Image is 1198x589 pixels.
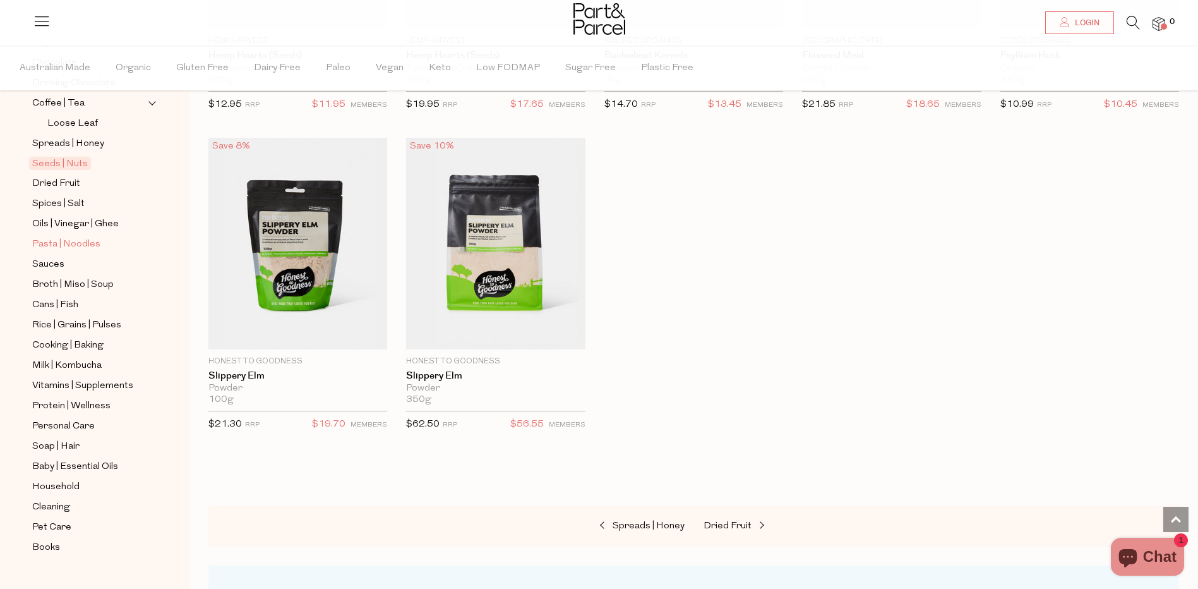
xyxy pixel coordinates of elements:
span: Milk | Kombucha [32,358,102,373]
a: Spreads | Honey [32,136,147,152]
span: Spreads | Honey [613,521,685,531]
small: RRP [443,102,457,109]
span: $10.45 [1104,97,1137,113]
span: Seeds | Nuts [29,157,91,170]
span: Spices | Salt [32,197,85,212]
span: Australian Made [20,46,90,90]
span: 100g [208,394,234,406]
small: RRP [245,422,260,428]
span: Soap | Hair [32,439,80,454]
small: RRP [641,102,656,109]
span: $21.85 [802,100,836,109]
a: Slippery Elm [208,370,387,382]
p: Honest to Goodness [406,356,585,367]
a: Seeds | Nuts [32,156,147,171]
small: MEMBERS [1142,102,1179,109]
span: Keto [429,46,451,90]
a: Loose Leaf [47,116,147,131]
span: Plastic Free [641,46,693,90]
a: Rice | Grains | Pulses [32,317,147,333]
span: $19.95 [406,100,440,109]
a: Dried Fruit [32,176,147,191]
span: $21.30 [208,420,242,429]
a: Slippery Elm [406,370,585,382]
span: Paleo [326,46,350,90]
span: Pet Care [32,520,71,535]
span: 0 [1166,16,1178,28]
a: Cleaning [32,499,147,515]
span: $12.95 [208,100,242,109]
div: Save 8% [208,138,254,155]
a: Baby | Essential Oils [32,459,147,475]
a: Dried Fruit [704,518,830,535]
span: Gluten Free [176,46,229,90]
p: Honest to Goodness [208,356,387,367]
span: $11.95 [312,97,345,113]
small: MEMBERS [746,102,783,109]
img: Slippery Elm [406,138,585,349]
a: Broth | Miso | Soup [32,277,147,293]
span: Loose Leaf [47,116,98,131]
span: Cooking | Baking [32,338,104,353]
span: Sauces [32,257,64,272]
a: Personal Care [32,418,147,434]
span: Dairy Free [254,46,301,90]
small: MEMBERS [350,422,387,428]
span: $56.55 [510,416,544,433]
small: RRP [1037,102,1051,109]
a: Milk | Kombucha [32,358,147,373]
span: $14.70 [604,100,638,109]
span: Low FODMAP [476,46,540,90]
span: Protein | Wellness [32,399,111,414]
a: Spreads | Honey [558,518,685,535]
span: Dried Fruit [32,176,80,191]
small: RRP [245,102,260,109]
a: Soap | Hair [32,439,147,454]
span: Household [32,480,80,495]
span: $17.65 [510,97,544,113]
a: Household [32,479,147,495]
a: Coffee | Tea [32,95,147,111]
small: MEMBERS [549,102,585,109]
span: $19.70 [312,416,345,433]
div: Save 10% [406,138,458,155]
a: Oils | Vinegar | Ghee [32,216,147,232]
span: Books [32,540,60,556]
img: Part&Parcel [573,3,625,35]
span: Cans | Fish [32,298,78,313]
div: Powder [208,383,387,394]
span: Organic [116,46,151,90]
span: Baby | Essential Oils [32,459,118,475]
button: Expand/Collapse Coffee | Tea [148,95,157,111]
span: Personal Care [32,419,95,434]
a: Vitamins | Supplements [32,378,147,394]
span: $62.50 [406,420,440,429]
span: $18.65 [906,97,940,113]
span: Broth | Miso | Soup [32,277,114,293]
a: Sauces [32,257,147,272]
span: Coffee | Tea [32,96,85,111]
a: 0 [1153,17,1165,30]
span: Pasta | Noodles [32,237,100,252]
a: Pasta | Noodles [32,236,147,252]
span: Vegan [376,46,404,90]
span: Spreads | Honey [32,137,104,152]
small: MEMBERS [350,102,387,109]
span: 350g [406,394,431,406]
small: MEMBERS [945,102,981,109]
span: Cleaning [32,500,70,515]
div: Powder [406,383,585,394]
a: Protein | Wellness [32,398,147,414]
small: MEMBERS [549,422,585,428]
a: Cans | Fish [32,297,147,313]
img: Slippery Elm [208,138,387,349]
span: Login [1072,18,1099,28]
a: Cooking | Baking [32,337,147,353]
small: RRP [839,102,853,109]
a: Spices | Salt [32,196,147,212]
span: $13.45 [708,97,741,113]
inbox-online-store-chat: Shopify online store chat [1107,538,1188,579]
span: $10.99 [1000,100,1034,109]
span: Sugar Free [565,46,616,90]
span: Oils | Vinegar | Ghee [32,217,119,232]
